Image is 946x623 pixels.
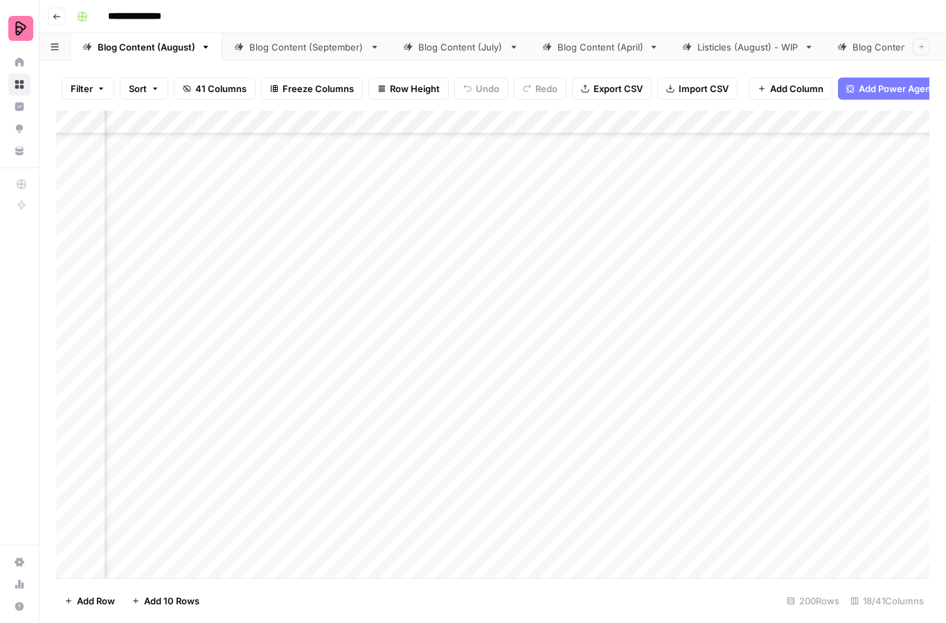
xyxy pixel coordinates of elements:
button: 41 Columns [174,78,256,100]
a: Opportunities [8,118,30,140]
a: Usage [8,573,30,595]
div: Blog Content (May) [853,40,938,54]
img: Preply Logo [8,16,33,41]
button: Add Row [56,590,123,612]
button: Export CSV [572,78,652,100]
div: 18/41 Columns [845,590,929,612]
a: Listicles (August) - WIP [670,33,825,61]
div: 200 Rows [781,590,845,612]
div: Blog Content (April) [557,40,643,54]
span: Add Power Agent [859,82,934,96]
a: Home [8,51,30,73]
span: Add Row [77,594,115,608]
button: Import CSV [657,78,738,100]
span: Filter [71,82,93,96]
button: Add Power Agent [838,78,943,100]
span: Sort [129,82,147,96]
button: Help + Support [8,595,30,617]
button: Add Column [749,78,832,100]
a: Browse [8,73,30,96]
span: 41 Columns [195,82,247,96]
a: Settings [8,551,30,573]
div: Blog Content (August) [98,40,195,54]
div: Blog Content (July) [418,40,503,54]
a: Blog Content (April) [530,33,670,61]
button: Filter [62,78,114,100]
span: Freeze Columns [283,82,354,96]
span: Export CSV [594,82,643,96]
a: Blog Content (September) [222,33,391,61]
span: Row Height [390,82,440,96]
span: Add Column [770,82,823,96]
a: Insights [8,96,30,118]
div: Blog Content (September) [249,40,364,54]
button: Sort [120,78,168,100]
a: Blog Content (August) [71,33,222,61]
span: Undo [476,82,499,96]
div: Listicles (August) - WIP [697,40,798,54]
span: Import CSV [679,82,729,96]
span: Add 10 Rows [144,594,199,608]
a: Your Data [8,140,30,162]
button: Undo [454,78,508,100]
button: Row Height [368,78,449,100]
button: Redo [514,78,566,100]
button: Workspace: Preply [8,11,30,46]
span: Redo [535,82,557,96]
button: Add 10 Rows [123,590,208,612]
a: Blog Content (July) [391,33,530,61]
button: Freeze Columns [261,78,363,100]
